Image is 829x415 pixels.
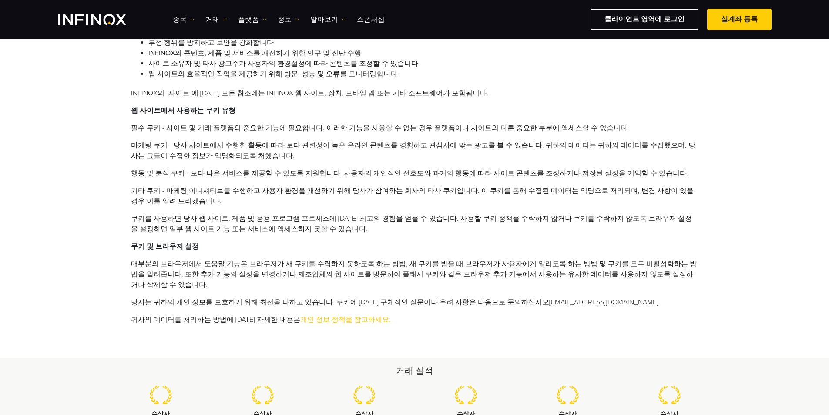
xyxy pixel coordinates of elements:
li: 쿠키를 사용하면 당사 웹 사이트, 제품 및 응용 프로그램 프로세스에 [DATE] 최고의 경험을 얻을 수 있습니다. 사용할 쿠키 정책을 수락하지 않거나 쿠키를 수락하지 않도록 ... [131,213,698,234]
a: 거래 [205,14,227,25]
li: 웹 사이트의 효율적인 작업을 제공하기 위해 방문, 성능 및 오류를 모니터링합니다 [148,69,698,79]
a: 실계좌 등록 [707,9,772,30]
a: [EMAIL_ADDRESS][DOMAIN_NAME] [549,298,658,307]
li: 기타 쿠키 - 마케팅 이니셔티브를 수행하고 사용자 환경을 개선하기 위해 당사가 참여하는 회사의 타사 쿠키입니다. 이 쿠키를 통해 수집된 데이터는 익명으로 처리되며, 변경 사항... [131,186,698,206]
a: 스폰서십 [357,14,385,25]
li: 부정 행위를 방지하고 보안을 강화합니다 [148,37,698,48]
a: 클라이언트 영역에 로그인 [591,9,698,30]
li: 사이트 소유자 및 타사 광고주가 사용자의 환경설정에 따라 콘텐츠를 조정할 수 있습니다 [148,58,698,69]
li: INFINOX의 "사이트"에 [DATE] 모든 참조에는 INFINOX 웹 사이트, 장치, 모바일 앱 또는 기타 소프트웨어가 포함됩니다. [131,88,698,98]
li: 귀사의 데이터를 처리하는 방법에 [DATE] 자세한 내용은 [131,314,698,325]
li: 행동 및 분석 쿠키 - 보다 나은 서비스를 제공할 수 있도록 지원합니다. 사용자의 개인적인 선호도와 과거의 행동에 따라 사이트 콘텐츠를 조정하거나 저장된 설정을 기억할 수 있... [131,168,698,179]
li: 당사는 귀하의 개인 정보를 보호하기 위해 최선을 다하고 있습니다. 쿠키에 [DATE] 구체적인 질문이나 우려 사항은 다음으로 문의하십시오 . [131,297,698,307]
a: INFINOX Logo [58,14,147,25]
a: 정보 [278,14,299,25]
p: 쿠키 및 브라우저 설정 [131,241,698,252]
a: 종목 [173,14,195,25]
li: 필수 쿠키 - 사이트 및 거래 플랫폼의 중요한 기능에 필요합니다. 이러한 기능을 사용할 수 없는 경우 플랫폼이나 사이트의 다른 중요한 부분에 액세스할 수 없습니다. [131,123,698,133]
li: INFINOX의 콘텐츠, 제품 및 서비스를 개선하기 위한 연구 및 진단 수행 [148,48,698,58]
a: 플랫폼 [238,14,267,25]
li: 마케팅 쿠키 - 당사 사이트에서 수행한 활동에 따라 보다 관련성이 높은 온라인 콘텐츠를 경험하고 관심사에 맞는 광고를 볼 수 있습니다. 귀하의 데이터는 귀하의 데이터를 수집했... [131,140,698,161]
h2: 거래 실적 [110,365,719,377]
li: 대부분의 브라우저에서 도움말 기능은 브라우저가 새 쿠키를 수락하지 못하도록 하는 방법, 새 쿠키를 받을 때 브라우저가 사용자에게 알리도록 하는 방법 및 쿠키를 모두 비활성화하... [131,259,698,290]
a: 개인 정보 정책을 참고하세요. [300,315,391,324]
p: 웹 사이트에서 사용하는 쿠키 유형 [131,105,698,116]
a: 알아보기 [310,14,346,25]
